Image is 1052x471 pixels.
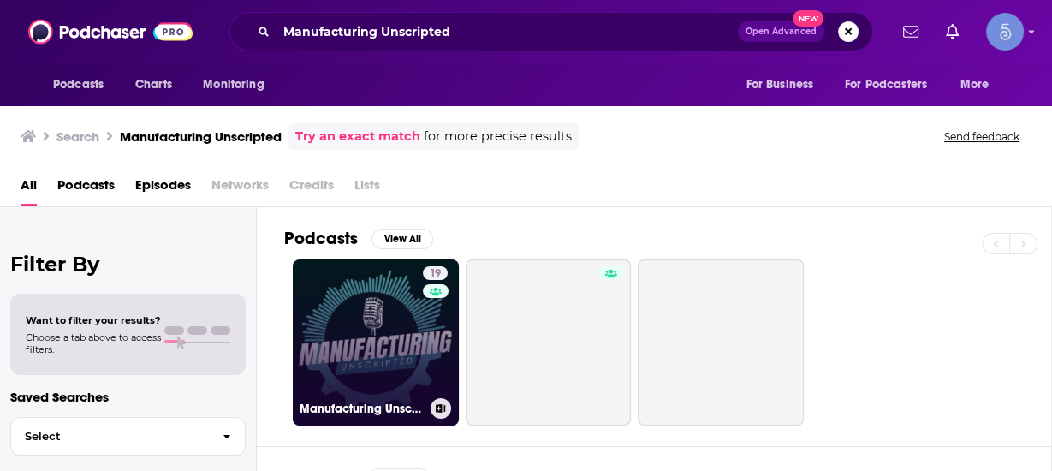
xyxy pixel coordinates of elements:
[423,266,448,280] a: 19
[56,128,99,145] h3: Search
[211,171,269,206] span: Networks
[960,73,990,97] span: More
[21,171,37,206] a: All
[424,127,572,146] span: for more precise results
[293,259,459,426] a: 19Manufacturing Unscripted
[11,431,209,442] span: Select
[276,18,738,45] input: Search podcasts, credits, & more...
[746,27,817,36] span: Open Advanced
[53,73,104,97] span: Podcasts
[57,171,115,206] a: Podcasts
[295,127,420,146] a: Try an exact match
[135,171,191,206] a: Episodes
[203,73,264,97] span: Monitoring
[10,252,246,277] h2: Filter By
[793,10,823,27] span: New
[300,402,424,416] h3: Manufacturing Unscripted
[354,171,380,206] span: Lists
[986,13,1024,51] img: User Profile
[289,171,334,206] span: Credits
[284,228,358,249] h2: Podcasts
[986,13,1024,51] span: Logged in as Spiral5-G1
[120,128,282,145] h3: Manufacturing Unscripted
[41,69,126,101] button: open menu
[229,12,873,51] div: Search podcasts, credits, & more...
[26,331,161,355] span: Choose a tab above to access filters.
[10,417,246,456] button: Select
[371,229,433,249] button: View All
[10,389,246,405] p: Saved Searches
[28,15,193,48] img: Podchaser - Follow, Share and Rate Podcasts
[124,69,182,101] a: Charts
[26,314,161,326] span: Want to filter your results?
[135,73,172,97] span: Charts
[834,69,952,101] button: open menu
[986,13,1024,51] button: Show profile menu
[284,228,433,249] a: PodcastsView All
[746,73,813,97] span: For Business
[430,265,441,283] span: 19
[939,17,966,46] a: Show notifications dropdown
[191,69,286,101] button: open menu
[845,73,927,97] span: For Podcasters
[896,17,925,46] a: Show notifications dropdown
[734,69,835,101] button: open menu
[948,69,1011,101] button: open menu
[939,129,1025,144] button: Send feedback
[738,21,824,42] button: Open AdvancedNew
